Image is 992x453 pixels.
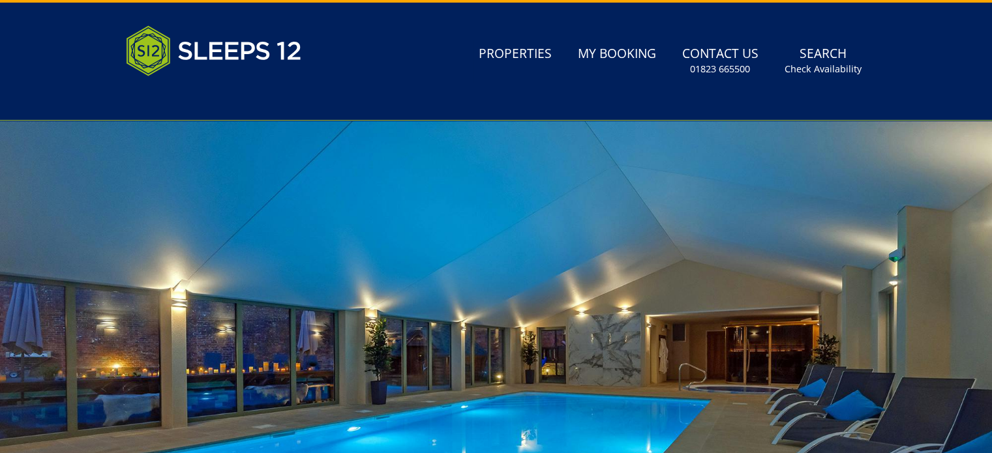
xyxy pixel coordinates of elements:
[779,40,867,82] a: SearchCheck Availability
[473,40,557,69] a: Properties
[677,40,764,82] a: Contact Us01823 665500
[573,40,661,69] a: My Booking
[785,63,862,76] small: Check Availability
[126,18,302,83] img: Sleeps 12
[690,63,750,76] small: 01823 665500
[119,91,256,102] iframe: Customer reviews powered by Trustpilot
